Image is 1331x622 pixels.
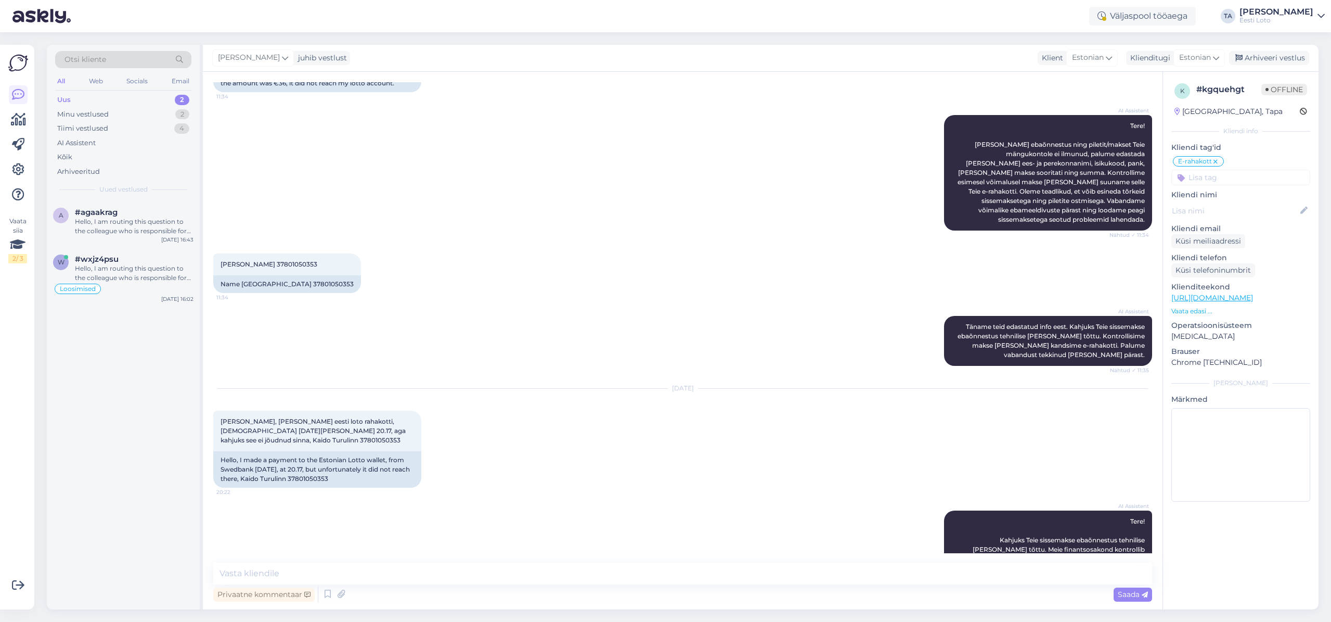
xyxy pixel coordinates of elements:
[87,74,105,88] div: Web
[221,417,407,444] span: [PERSON_NAME], [PERSON_NAME] eesti loto rahakotti, [DEMOGRAPHIC_DATA] [DATE][PERSON_NAME] 20.17, ...
[57,167,100,177] div: Arhiveeritud
[1171,142,1310,153] p: Kliendi tag'id
[1171,252,1310,263] p: Kliendi telefon
[8,254,27,263] div: 2 / 3
[1171,126,1310,136] div: Kliendi info
[1110,502,1149,510] span: AI Assistent
[1261,84,1307,95] span: Offline
[1171,331,1310,342] p: [MEDICAL_DATA]
[221,260,317,268] span: [PERSON_NAME] 37801050353
[1171,282,1310,293] p: Klienditeekond
[1221,9,1235,23] div: TA
[75,208,118,217] span: #agaakrag
[1239,8,1313,16] div: [PERSON_NAME]
[1171,223,1310,234] p: Kliendi email
[57,138,96,148] div: AI Assistent
[75,264,193,283] div: Hello, I am routing this question to the colleague who is responsible for this topic. The reply m...
[170,74,191,88] div: Email
[75,255,119,264] span: #wxjz4psu
[213,588,315,602] div: Privaatne kommentaar
[1126,53,1170,64] div: Klienditugi
[216,294,255,301] span: 11:34
[1171,263,1255,277] div: Küsi telefoninumbrit
[174,123,189,134] div: 4
[1072,52,1104,64] span: Estonian
[1109,231,1149,239] span: Nähtud ✓ 11:34
[1171,320,1310,331] p: Operatsioonisüsteem
[1229,51,1309,65] div: Arhiveeri vestlus
[99,185,148,194] span: Uued vestlused
[161,295,193,303] div: [DATE] 16:02
[1110,107,1149,115] span: AI Assistent
[1178,158,1212,164] span: E-rahakott
[161,236,193,244] div: [DATE] 16:43
[958,323,1146,359] span: Täname teid edastatud info eest. Kahjuks Teie sissemakse ebaõnnestus tehnilise [PERSON_NAME] tõtt...
[55,74,67,88] div: All
[8,53,28,73] img: Askly Logo
[1089,7,1196,26] div: Väljaspool tööaega
[1179,52,1211,64] span: Estonian
[1174,106,1283,117] div: [GEOGRAPHIC_DATA], Tapa
[216,488,255,496] span: 20:22
[175,109,189,120] div: 2
[1171,357,1310,368] p: Chrome [TECHNICAL_ID]
[57,152,72,162] div: Kõik
[64,54,106,65] span: Otsi kliente
[1171,378,1310,388] div: [PERSON_NAME]
[1171,234,1245,248] div: Küsi meiliaadressi
[1038,53,1063,64] div: Klient
[213,275,361,293] div: Name [GEOGRAPHIC_DATA] 37801050353
[1180,87,1185,95] span: k
[57,95,71,105] div: Uus
[57,123,108,134] div: Tiimi vestlused
[1171,189,1310,200] p: Kliendi nimi
[1239,8,1325,24] a: [PERSON_NAME]Eesti Loto
[1171,394,1310,405] p: Märkmed
[1172,205,1298,217] input: Lisa nimi
[1110,366,1149,374] span: Nähtud ✓ 11:35
[175,95,189,105] div: 2
[216,93,255,100] span: 11:34
[1118,590,1148,599] span: Saada
[213,384,1152,393] div: [DATE]
[58,258,64,266] span: w
[218,52,280,64] span: [PERSON_NAME]
[1196,83,1261,96] div: # kgquehgt
[1110,308,1149,315] span: AI Assistent
[1171,293,1253,302] a: [URL][DOMAIN_NAME]
[75,217,193,236] div: Hello, I am routing this question to the colleague who is responsible for this topic. The reply m...
[294,53,347,64] div: juhib vestlust
[213,451,421,488] div: Hello, I made a payment to the Estonian Lotto wallet, from Swedbank [DATE], at 20.17, but unfortu...
[1239,16,1313,24] div: Eesti Loto
[57,109,109,120] div: Minu vestlused
[952,517,1146,581] span: Tere! Kahjuks Teie sissemakse ebaõnnestus tehnilise [PERSON_NAME] tõttu. Meie finantsosakond kont...
[1171,170,1310,185] input: Lisa tag
[1171,346,1310,357] p: Brauser
[1171,307,1310,316] p: Vaata edasi ...
[59,211,63,219] span: a
[124,74,150,88] div: Socials
[60,286,96,292] span: Loosimised
[8,217,27,263] div: Vaata siia
[958,122,1146,223] span: Tere! [PERSON_NAME] ebaõnnestus ning piletit/makset Teie mängukontole ei ilmunud, palume edastada...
